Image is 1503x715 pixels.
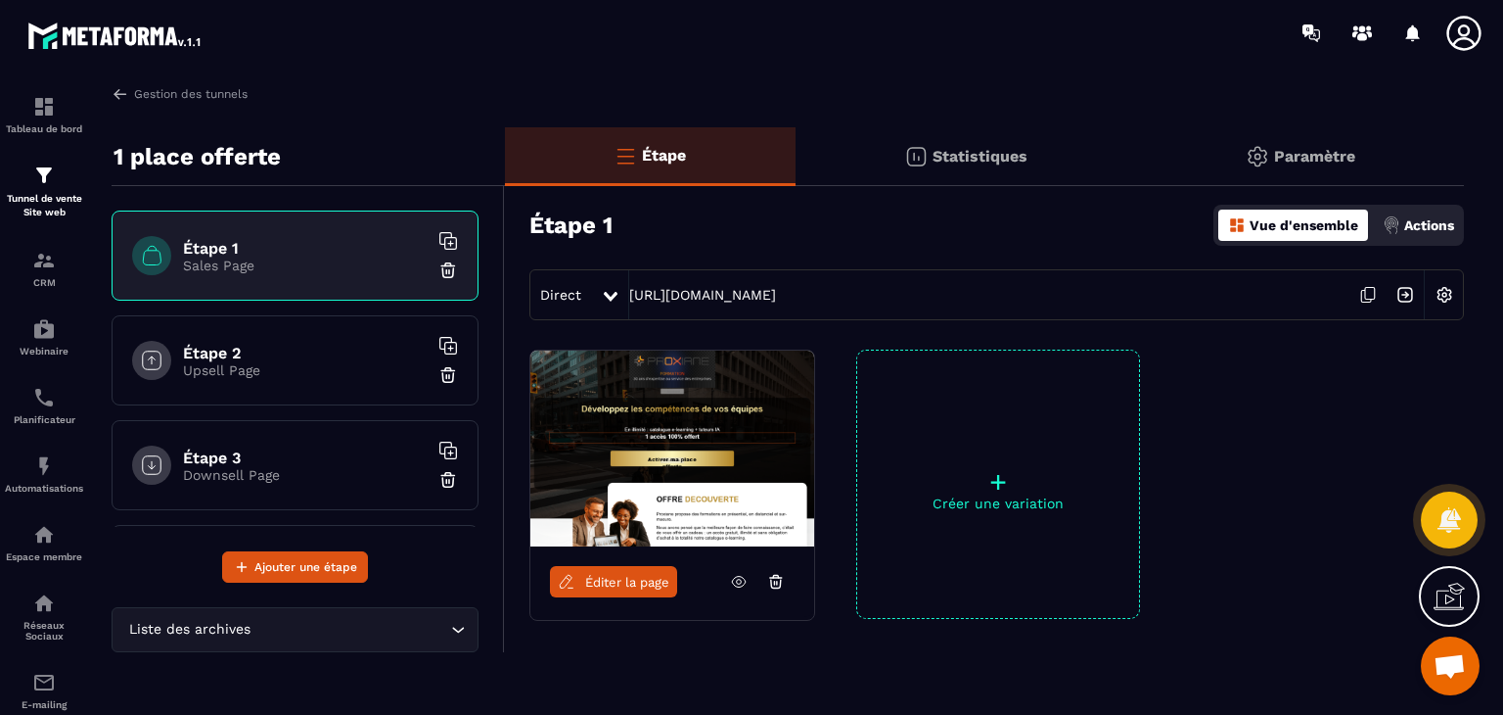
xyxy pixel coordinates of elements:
[1228,216,1246,234] img: dashboard-orange.40269519.svg
[1383,216,1400,234] img: actions.d6e523a2.png
[1387,276,1424,313] img: arrow-next.bcc2205e.svg
[32,671,56,694] img: email
[857,496,1139,511] p: Créer une variation
[438,261,458,280] img: trash
[5,149,83,234] a: formationformationTunnel de vente Site web
[540,287,581,303] span: Direct
[32,386,56,409] img: scheduler
[5,483,83,494] p: Automatisations
[112,85,129,103] img: arrow
[32,454,56,478] img: automations
[530,351,814,547] img: image
[254,557,357,577] span: Ajouter une étape
[529,212,613,239] h3: Étape 1
[614,144,637,167] img: bars-o.4a397970.svg
[183,258,428,273] p: Sales Page
[5,577,83,656] a: social-networksocial-networkRéseaux Sociaux
[1404,217,1454,233] p: Actions
[32,523,56,547] img: automations
[5,346,83,357] p: Webinaire
[5,414,83,425] p: Planificateur
[642,146,686,165] p: Étape
[32,249,56,272] img: formation
[1250,217,1358,233] p: Vue d'ensemble
[438,470,458,490] img: trash
[5,620,83,642] p: Réseaux Sociaux
[5,508,83,577] a: automationsautomationsEspace membre
[114,137,281,176] p: 1 place offerte
[183,449,428,467] h6: Étape 3
[629,287,776,303] a: [URL][DOMAIN_NAME]
[1246,145,1269,168] img: setting-gr.5f69749f.svg
[183,467,428,483] p: Downsell Page
[183,344,428,362] h6: Étape 2
[183,362,428,378] p: Upsell Page
[222,551,368,583] button: Ajouter une étape
[112,607,478,652] div: Search for option
[32,317,56,341] img: automations
[32,95,56,119] img: formation
[112,85,248,103] a: Gestion des tunnels
[5,277,83,288] p: CRM
[5,123,83,134] p: Tableau de bord
[5,440,83,508] a: automationsautomationsAutomatisations
[1421,637,1480,695] a: Ouvrir le chat
[254,619,446,641] input: Search for option
[32,592,56,615] img: social-network
[5,192,83,219] p: Tunnel de vente Site web
[550,566,677,597] a: Éditer la page
[27,18,204,53] img: logo
[183,239,428,258] h6: Étape 1
[1426,276,1463,313] img: setting-w.858f3a88.svg
[904,145,928,168] img: stats.20deebd0.svg
[1274,147,1355,166] p: Paramètre
[5,699,83,710] p: E-mailing
[438,365,458,385] img: trash
[32,164,56,187] img: formation
[124,619,254,641] span: Liste des archives
[5,371,83,440] a: schedulerschedulerPlanificateur
[857,468,1139,496] p: +
[5,80,83,149] a: formationformationTableau de bord
[5,234,83,303] a: formationformationCRM
[5,303,83,371] a: automationsautomationsWebinaire
[5,551,83,562] p: Espace membre
[585,575,669,590] span: Éditer la page
[933,147,1027,166] p: Statistiques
